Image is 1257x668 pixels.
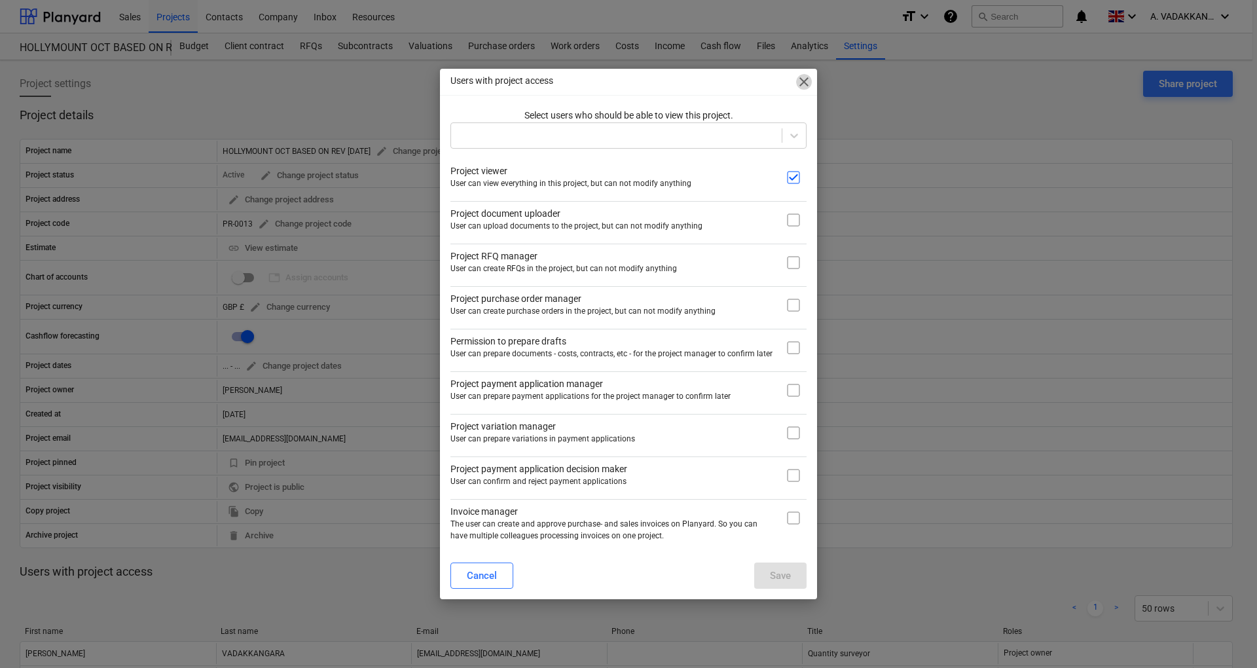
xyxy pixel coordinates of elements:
p: Project purchase order manager [450,292,775,306]
span: close [796,74,812,90]
p: Project viewer [450,164,775,178]
p: Project payment application manager [450,377,775,391]
p: Invoice manager [450,505,775,519]
p: User can view everything in this project, but can not modify anything [450,178,775,189]
p: Project payment application decision maker [450,462,775,476]
p: User can prepare payment applications for the project manager to confirm later [450,391,775,402]
p: Users with project access [450,74,553,88]
p: The user can create and approve purchase- and sales invoices on Planyard. So you can have multipl... [450,519,775,541]
p: Select users who should be able to view this project. [450,109,807,122]
p: Project variation manager [450,420,775,434]
p: User can confirm and reject payment applications [450,476,775,487]
div: Cancel [467,567,497,584]
p: Permission to prepare drafts [450,335,775,348]
button: Cancel [450,563,513,589]
p: User can prepare documents - costs, contracts, etc - for the project manager to confirm later [450,348,775,360]
p: User can create purchase orders in the project, but can not modify anything [450,306,775,317]
p: User can create RFQs in the project, but can not modify anything [450,263,775,274]
p: Project RFQ manager [450,250,775,263]
p: Project document uploader [450,207,775,221]
iframe: Chat Widget [1192,605,1257,668]
p: User can upload documents to the project, but can not modify anything [450,221,775,232]
p: User can prepare variations in payment applications [450,434,775,445]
